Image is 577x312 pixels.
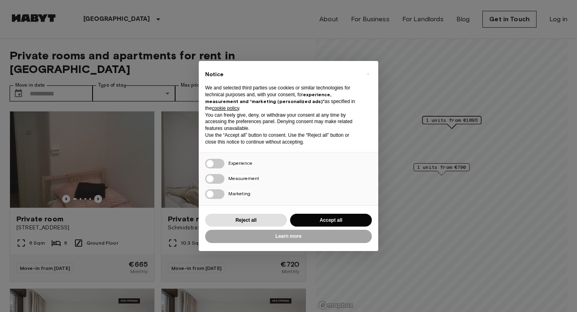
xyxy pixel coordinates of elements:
span: × [367,69,369,79]
p: Use the “Accept all” button to consent. Use the “Reject all” button or close this notice to conti... [205,132,359,146]
a: cookie policy [212,105,239,111]
p: We and selected third parties use cookies or similar technologies for technical purposes and, wit... [205,85,359,111]
button: Close this notice [361,67,374,80]
strong: experience, measurement and “marketing (personalized ads)” [205,91,331,104]
button: Reject all [205,214,287,227]
button: Accept all [290,214,372,227]
h2: Notice [205,71,359,79]
p: You can freely give, deny, or withdraw your consent at any time by accessing the preferences pane... [205,112,359,132]
span: Marketing [228,190,250,197]
button: Learn more [205,230,372,243]
span: Experience [228,160,252,166]
span: Measurement [228,175,259,181]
